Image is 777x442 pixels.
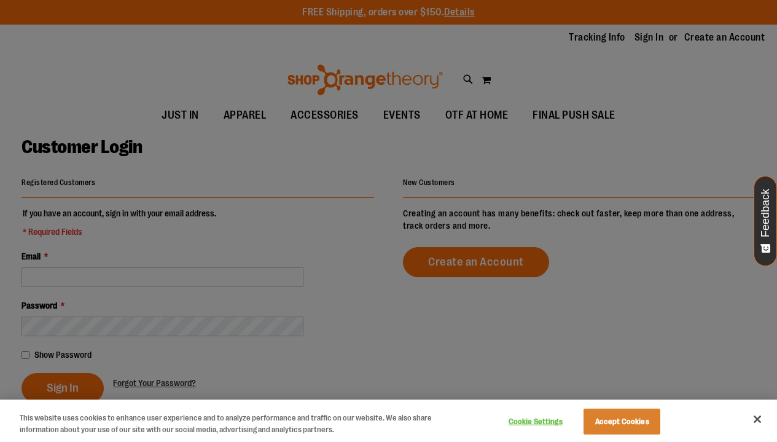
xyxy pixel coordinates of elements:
span: Feedback [760,189,771,237]
div: This website uses cookies to enhance user experience and to analyze performance and traffic on ou... [20,412,466,436]
button: Cookie Settings [497,409,574,434]
button: Accept Cookies [584,409,660,435]
button: Close [744,406,771,433]
button: Feedback - Show survey [754,176,777,266]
